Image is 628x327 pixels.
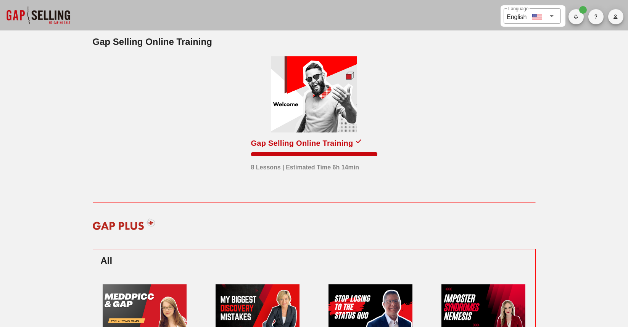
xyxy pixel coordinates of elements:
[251,137,353,149] div: Gap Selling Online Training
[101,254,528,268] h2: All
[504,8,561,24] div: LanguageEnglish
[579,6,587,14] span: Badge
[88,213,161,236] img: gap-plus-logo-red.svg
[507,11,527,22] div: English
[508,6,528,12] label: Language
[251,159,359,172] div: 8 Lessons | Estimated Time 6h 14min
[93,35,536,49] h2: Gap Selling Online Training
